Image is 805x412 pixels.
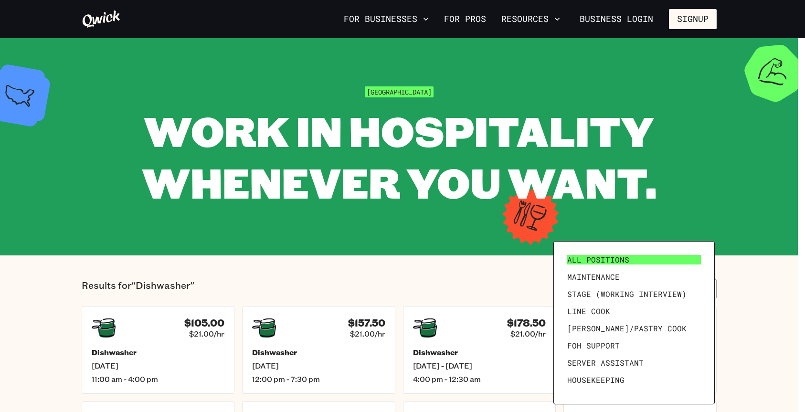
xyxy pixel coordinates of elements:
span: Line Cook [567,306,610,316]
span: Maintenance [567,272,620,282]
span: Server Assistant [567,358,644,368]
ul: Filter by position [563,251,705,394]
span: FOH Support [567,341,620,350]
span: Prep Cook [567,392,610,402]
span: [PERSON_NAME]/Pastry Cook [567,324,687,333]
span: Housekeeping [567,375,625,385]
span: All Positions [567,255,629,264]
span: Stage (working interview) [567,289,687,299]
